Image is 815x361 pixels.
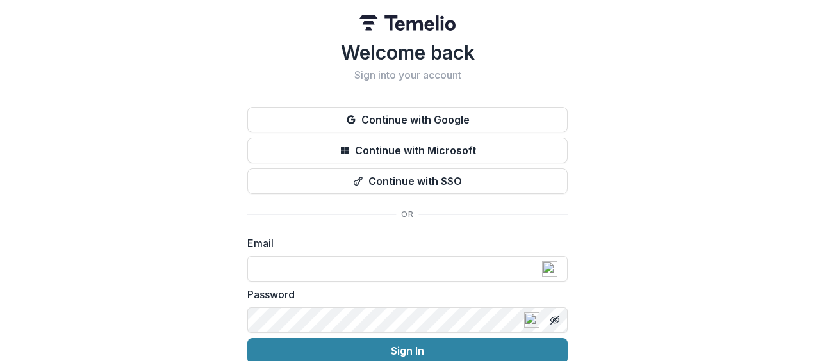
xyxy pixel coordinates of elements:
button: Continue with Google [247,107,568,132]
button: Toggle password visibility [545,310,565,330]
button: Continue with Microsoft [247,138,568,163]
img: npw-badge-icon-locked.svg [524,312,539,328]
img: Temelio [359,15,456,31]
img: npw-badge-icon-locked.svg [542,261,557,277]
label: Email [247,236,560,251]
button: Continue with SSO [247,168,568,194]
h1: Welcome back [247,41,568,64]
label: Password [247,287,560,302]
h2: Sign into your account [247,69,568,81]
